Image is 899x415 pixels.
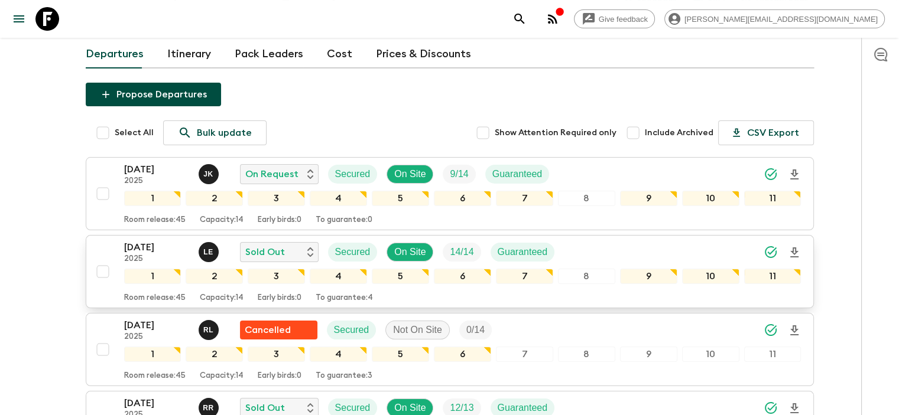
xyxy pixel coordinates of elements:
p: 12 / 13 [450,401,473,415]
button: RL [199,320,221,340]
p: On Request [245,167,298,181]
div: Trip Fill [443,165,475,184]
div: On Site [387,243,433,262]
p: To guarantee: 3 [316,371,372,381]
div: 7 [496,347,553,362]
span: Give feedback [592,15,654,24]
div: Secured [328,243,378,262]
span: [PERSON_NAME][EMAIL_ADDRESS][DOMAIN_NAME] [678,15,884,24]
div: 7 [496,269,553,284]
svg: Synced Successfully [764,167,778,181]
svg: Download Onboarding [787,323,801,338]
div: Trip Fill [459,321,492,339]
p: Guaranteed [498,245,548,259]
span: Roland Rau [199,401,221,411]
p: Capacity: 14 [200,215,244,225]
button: CSV Export [718,120,814,145]
p: L E [203,247,213,257]
span: Jamie Keenan [199,168,221,177]
button: search adventures [508,7,531,31]
a: Itinerary [167,40,211,68]
p: Room release: 45 [124,215,186,225]
p: Guaranteed [498,401,548,415]
p: To guarantee: 0 [316,215,372,225]
div: 5 [372,269,429,284]
button: menu [7,7,31,31]
div: 11 [744,347,801,362]
p: Secured [335,245,371,259]
div: 4 [310,191,367,206]
button: [DATE]2025Jamie KeenanOn RequestSecuredOn SiteTrip FillGuaranteed1234567891011Room release:45Capa... [86,157,814,230]
span: Show Attention Required only [495,127,616,139]
div: [PERSON_NAME][EMAIL_ADDRESS][DOMAIN_NAME] [664,9,885,28]
p: Early birds: 0 [258,215,301,225]
div: On Site [387,165,433,184]
button: [DATE]2025Rabata Legend MpatamaliFlash Pack cancellationSecuredNot On SiteTrip Fill1234567891011R... [86,313,814,386]
p: [DATE] [124,318,189,332]
div: 4 [310,347,367,362]
div: 3 [248,191,305,206]
p: [DATE] [124,240,189,254]
p: Sold Out [245,401,285,415]
svg: Download Onboarding [787,246,801,260]
div: 4 [310,269,367,284]
p: 0 / 14 [466,323,485,337]
div: 8 [558,191,615,206]
p: Room release: 45 [124,371,186,381]
div: 10 [682,269,739,284]
div: 5 [372,191,429,206]
div: 2 [186,347,243,362]
svg: Download Onboarding [787,168,801,182]
p: R L [203,325,213,335]
a: Give feedback [574,9,655,28]
div: 3 [248,269,305,284]
div: 6 [434,191,491,206]
div: 3 [248,347,305,362]
div: 2 [186,191,243,206]
p: 2025 [124,332,189,342]
p: Capacity: 14 [200,371,244,381]
div: 6 [434,347,491,362]
div: 5 [372,347,429,362]
p: Guaranteed [492,167,543,181]
a: Departures [86,40,144,68]
svg: Synced Successfully [764,401,778,415]
svg: Synced Successfully [764,245,778,259]
div: 1 [124,191,181,206]
a: Bulk update [163,120,267,145]
p: Cancelled [245,323,291,337]
p: Early birds: 0 [258,371,301,381]
a: Pack Leaders [235,40,303,68]
div: 11 [744,269,801,284]
p: Not On Site [393,323,442,337]
div: 7 [496,191,553,206]
div: 8 [558,269,615,284]
div: Trip Fill [443,243,481,262]
div: Flash Pack cancellation [240,321,317,339]
p: Bulk update [197,126,252,140]
p: Secured [335,401,371,415]
div: Secured [328,165,378,184]
p: [DATE] [124,162,189,177]
p: 2025 [124,254,189,264]
div: Secured [327,321,377,339]
p: 2025 [124,177,189,186]
div: 11 [744,191,801,206]
p: Secured [335,167,371,181]
p: Capacity: 14 [200,293,244,303]
div: 9 [620,347,677,362]
p: Sold Out [245,245,285,259]
p: Early birds: 0 [258,293,301,303]
button: JK [199,164,221,184]
div: 9 [620,191,677,206]
div: 1 [124,269,181,284]
button: [DATE]2025Leslie EdgarSold OutSecuredOn SiteTrip FillGuaranteed1234567891011Room release:45Capaci... [86,235,814,308]
div: 9 [620,269,677,284]
a: Prices & Discounts [376,40,471,68]
button: LE [199,242,221,262]
p: J K [203,169,213,179]
div: 10 [682,347,739,362]
p: Secured [334,323,369,337]
div: 1 [124,347,181,362]
span: Include Archived [645,127,713,139]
